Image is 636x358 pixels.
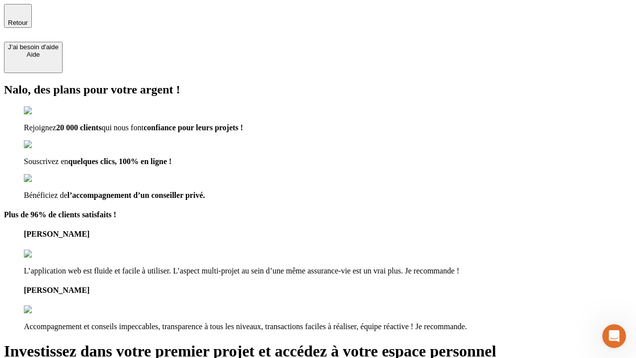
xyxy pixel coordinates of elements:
img: checkmark [24,174,67,183]
div: Aide [8,51,59,58]
h2: Nalo, des plans pour votre argent ! [4,83,632,96]
p: Accompagnement et conseils impeccables, transparence à tous les niveaux, transactions faciles à r... [24,322,632,331]
span: confiance pour leurs projets ! [144,123,243,132]
span: Souscrivez en [24,157,68,166]
span: Retour [8,19,28,26]
span: 20 000 clients [56,123,102,132]
h4: [PERSON_NAME] [24,286,632,295]
button: Retour [4,4,32,28]
img: reviews stars [24,250,73,259]
iframe: Intercom live chat [602,324,626,348]
div: J’ai besoin d'aide [8,43,59,51]
img: reviews stars [24,305,73,314]
span: qui nous font [101,123,143,132]
span: quelques clics, 100% en ligne ! [68,157,171,166]
h4: [PERSON_NAME] [24,230,632,239]
span: l’accompagnement d’un conseiller privé. [68,191,205,199]
img: checkmark [24,140,67,149]
span: Bénéficiez de [24,191,68,199]
img: checkmark [24,106,67,115]
span: Rejoignez [24,123,56,132]
button: J’ai besoin d'aideAide [4,42,63,73]
p: L’application web est fluide et facile à utiliser. L’aspect multi-projet au sein d’une même assur... [24,267,632,275]
h4: Plus de 96% de clients satisfaits ! [4,210,632,219]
